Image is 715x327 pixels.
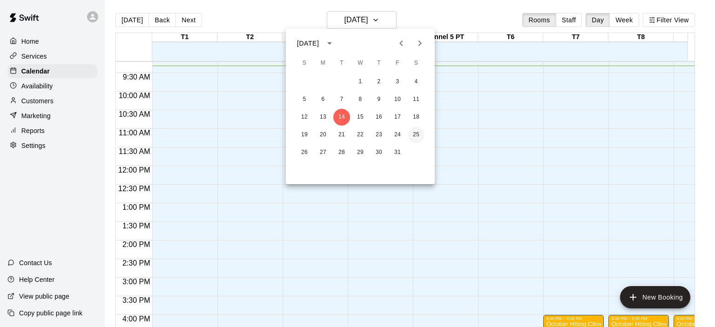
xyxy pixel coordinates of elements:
button: 24 [389,127,406,143]
button: 28 [333,144,350,161]
button: 30 [371,144,387,161]
button: 17 [389,109,406,126]
button: 7 [333,91,350,108]
span: Thursday [371,54,387,73]
button: 26 [296,144,313,161]
button: 19 [296,127,313,143]
span: Monday [315,54,331,73]
button: 29 [352,144,369,161]
button: 12 [296,109,313,126]
button: 6 [315,91,331,108]
span: Sunday [296,54,313,73]
button: 13 [315,109,331,126]
button: 5 [296,91,313,108]
span: Saturday [408,54,425,73]
span: Tuesday [333,54,350,73]
button: 18 [408,109,425,126]
button: 23 [371,127,387,143]
button: 9 [371,91,387,108]
button: 10 [389,91,406,108]
button: calendar view is open, switch to year view [322,35,337,51]
button: 2 [371,73,387,90]
button: 27 [315,144,331,161]
span: Friday [389,54,406,73]
button: 25 [408,127,425,143]
button: 31 [389,144,406,161]
button: 3 [389,73,406,90]
button: 11 [408,91,425,108]
button: 22 [352,127,369,143]
span: Wednesday [352,54,369,73]
button: Next month [411,34,429,53]
button: 4 [408,73,425,90]
button: 15 [352,109,369,126]
button: 8 [352,91,369,108]
button: 20 [315,127,331,143]
button: 1 [352,73,369,90]
button: Previous month [392,34,411,53]
div: [DATE] [297,39,319,48]
button: 14 [333,109,350,126]
button: 21 [333,127,350,143]
button: 16 [371,109,387,126]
